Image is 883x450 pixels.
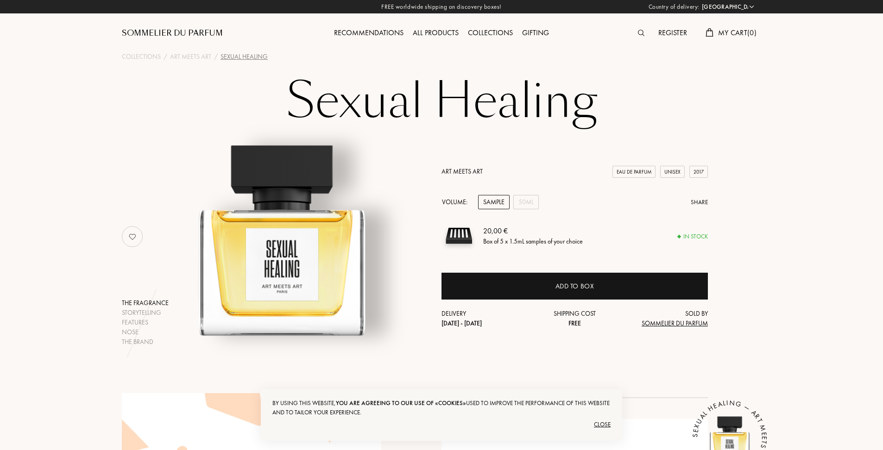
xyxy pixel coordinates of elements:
a: Art Meets Art [170,52,211,62]
span: Free [568,319,581,327]
div: Nose [122,327,169,337]
div: 2017 [689,166,708,178]
a: Sommelier du Parfum [122,28,223,39]
a: Art Meets Art [441,167,483,175]
div: Collections [463,27,517,39]
div: Sexual Healing [221,52,268,62]
div: 20,00 € [483,225,583,237]
a: Collections [122,52,161,62]
div: Volume: [441,195,473,209]
div: / [164,52,167,62]
div: Shipping cost [530,309,619,328]
div: Sold by [619,309,708,328]
img: Sexual Healing Art Meets Art [167,118,397,347]
div: Box of 5 x 1.5mL samples of your choice [483,237,583,246]
a: All products [408,28,463,37]
h1: Sexual Healing [210,76,673,127]
span: Sommelier du Parfum [642,319,708,327]
div: Register [654,27,692,39]
span: My Cart ( 0 ) [718,28,757,37]
span: [DATE] - [DATE] [441,319,482,327]
div: Recommendations [329,27,408,39]
div: All products [408,27,463,39]
div: Storytelling [122,308,169,318]
a: Gifting [517,28,554,37]
div: Share [691,198,708,207]
div: / [214,52,218,62]
span: you are agreeing to our use of «cookies» [336,399,466,407]
div: By using this website, used to improve the performance of this website and to tailor your experie... [272,399,611,417]
div: The fragrance [122,298,169,308]
div: Unisex [660,166,685,178]
span: Country of delivery: [649,2,700,12]
div: Eau de Parfum [612,166,656,178]
div: In stock [678,232,708,241]
div: Delivery [441,309,530,328]
img: sample box [441,219,476,253]
img: no_like_p.png [123,227,142,246]
a: Recommendations [329,28,408,37]
div: Features [122,318,169,327]
img: search_icn.svg [638,30,644,36]
div: Sample [478,195,510,209]
div: The brand [122,337,169,347]
a: Collections [463,28,517,37]
img: cart.svg [706,28,713,37]
div: 50mL [513,195,539,209]
div: Gifting [517,27,554,39]
a: Register [654,28,692,37]
div: Close [272,417,611,432]
div: Add to box [555,281,594,292]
